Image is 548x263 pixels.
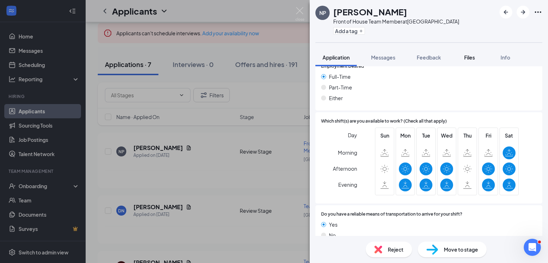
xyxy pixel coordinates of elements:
[338,178,357,191] span: Evening
[534,8,542,16] svg: Ellipses
[321,63,364,70] span: Employment Desired
[321,211,462,218] span: Do you have a reliable means of transportation to arrive for your shift?
[329,221,338,228] span: Yes
[503,131,516,139] span: Sat
[321,118,447,125] span: Which shift(s) are you available to work? (Check all that apply)
[519,8,527,16] svg: ArrowRight
[420,131,432,139] span: Tue
[378,131,391,139] span: Sun
[482,131,495,139] span: Fri
[388,246,404,253] span: Reject
[319,9,326,16] div: NP
[399,131,412,139] span: Mon
[329,83,352,91] span: Part-Time
[502,8,510,16] svg: ArrowLeftNew
[464,54,475,61] span: Files
[359,29,363,33] svg: Plus
[333,18,459,25] div: Front of House Team Member at [GEOGRAPHIC_DATA]
[348,131,357,139] span: Day
[417,54,441,61] span: Feedback
[338,146,357,159] span: Morning
[499,6,512,19] button: ArrowLeftNew
[329,231,336,239] span: No
[501,54,510,61] span: Info
[524,239,541,256] iframe: Intercom live chat
[461,131,474,139] span: Thu
[333,27,365,35] button: PlusAdd a tag
[371,54,395,61] span: Messages
[517,6,529,19] button: ArrowRight
[333,6,407,18] h1: [PERSON_NAME]
[333,162,357,175] span: Afternoon
[329,94,343,102] span: Either
[323,54,350,61] span: Application
[329,73,351,81] span: Full-Time
[440,131,453,139] span: Wed
[444,246,478,253] span: Move to stage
